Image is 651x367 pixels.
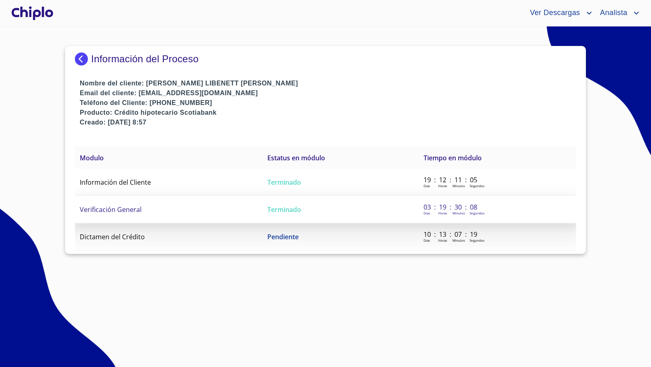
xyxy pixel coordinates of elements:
p: Email del cliente: [EMAIL_ADDRESS][DOMAIN_NAME] [80,88,576,98]
div: Información del Proceso [75,52,576,66]
p: Horas [438,183,447,188]
p: Segundos [470,211,485,215]
span: Terminado [267,205,301,214]
button: account of current user [524,7,594,20]
p: Creado: [DATE] 8:57 [80,118,576,127]
span: Tiempo en módulo [424,153,482,162]
p: Horas [438,238,447,242]
span: Modulo [80,153,104,162]
span: Verificación General [80,205,142,214]
p: Dias [424,211,430,215]
span: Dictamen del Crédito [80,232,145,241]
button: account of current user [594,7,641,20]
span: Ver Descargas [524,7,584,20]
span: Información del Cliente [80,178,151,187]
span: Analista [594,7,631,20]
p: 10 : 13 : 07 : 19 [424,230,478,239]
p: Dias [424,238,430,242]
p: 19 : 12 : 11 : 05 [424,175,478,184]
span: Estatus en módulo [267,153,325,162]
p: Segundos [470,238,485,242]
p: Minutos [452,183,465,188]
p: Horas [438,211,447,215]
p: Dias [424,183,430,188]
p: Minutos [452,211,465,215]
img: Docupass spot blue [75,52,91,66]
span: Pendiente [267,232,299,241]
p: 03 : 19 : 30 : 08 [424,203,478,212]
p: Teléfono del Cliente: [PHONE_NUMBER] [80,98,576,108]
p: Producto: Crédito hipotecario Scotiabank [80,108,576,118]
p: Minutos [452,238,465,242]
p: Segundos [470,183,485,188]
span: Terminado [267,178,301,187]
p: Nombre del cliente: [PERSON_NAME] LIBENETT [PERSON_NAME] [80,79,576,88]
p: Información del Proceso [91,53,199,65]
